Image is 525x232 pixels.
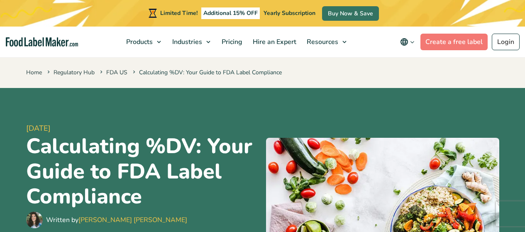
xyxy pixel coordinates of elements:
span: Industries [170,37,203,46]
a: Login [492,34,520,50]
a: Regulatory Hub [54,68,95,76]
span: Hire an Expert [250,37,297,46]
span: Calculating %DV: Your Guide to FDA Label Compliance [131,68,282,76]
h1: Calculating %DV: Your Guide to FDA Label Compliance [26,134,259,210]
img: Maria Abi Hanna - Food Label Maker [26,212,43,228]
span: [DATE] [26,123,259,134]
a: Create a free label [420,34,488,50]
a: Hire an Expert [248,27,300,57]
span: Pricing [219,37,243,46]
a: FDA US [106,68,127,76]
span: Products [124,37,154,46]
span: Resources [304,37,339,46]
a: Buy Now & Save [322,6,379,21]
a: Resources [302,27,351,57]
span: Yearly Subscription [264,9,315,17]
a: Products [121,27,165,57]
a: Home [26,68,42,76]
span: Limited Time! [160,9,198,17]
span: Additional 15% OFF [201,7,260,19]
a: Pricing [217,27,246,57]
a: Industries [167,27,215,57]
a: [PERSON_NAME] [PERSON_NAME] [78,215,187,225]
div: Written by [46,215,187,225]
